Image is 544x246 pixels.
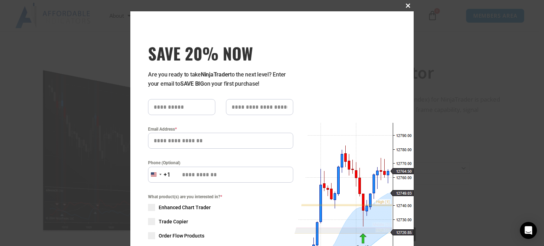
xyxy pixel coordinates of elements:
[201,71,230,78] strong: NinjaTrader
[164,170,171,179] div: +1
[148,232,293,239] label: Order Flow Products
[148,159,293,166] label: Phone (Optional)
[159,218,188,225] span: Trade Copier
[180,80,204,87] strong: SAVE BIG
[148,218,293,225] label: Trade Copier
[520,222,537,239] div: Open Intercom Messenger
[148,193,293,200] span: What product(s) are you interested in?
[148,204,293,211] label: Enhanced Chart Trader
[148,43,293,63] h3: SAVE 20% NOW
[159,232,204,239] span: Order Flow Products
[159,204,211,211] span: Enhanced Chart Trader
[148,126,293,133] label: Email Address
[148,70,293,88] p: Are you ready to take to the next level? Enter your email to on your first purchase!
[148,167,171,183] button: Selected country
